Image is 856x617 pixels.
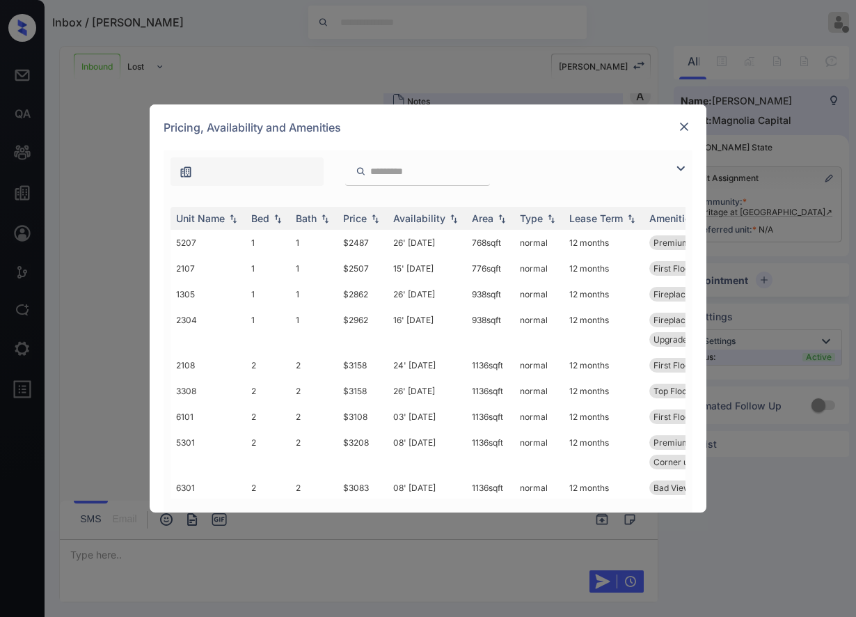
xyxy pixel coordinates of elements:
[338,281,388,307] td: $2862
[246,475,290,501] td: 2
[171,352,246,378] td: 2108
[466,475,514,501] td: 1136 sqft
[653,483,690,493] span: Bad View
[251,212,269,224] div: Bed
[246,378,290,404] td: 2
[290,378,338,404] td: 2
[246,307,290,352] td: 1
[393,212,445,224] div: Availability
[388,404,466,430] td: 03' [DATE]
[338,230,388,256] td: $2487
[653,263,693,274] span: First Floor
[653,360,693,370] span: First Floor
[466,378,514,404] td: 1136 sqft
[171,256,246,281] td: 2107
[388,230,466,256] td: 26' [DATE]
[246,256,290,281] td: 1
[338,404,388,430] td: $3108
[624,214,638,224] img: sorting
[356,165,366,178] img: icon-zuma
[564,307,644,352] td: 12 months
[564,475,644,501] td: 12 months
[171,230,246,256] td: 5207
[564,281,644,307] td: 12 months
[246,404,290,430] td: 2
[246,352,290,378] td: 2
[569,212,623,224] div: Lease Term
[290,281,338,307] td: 1
[290,256,338,281] td: 1
[514,352,564,378] td: normal
[338,378,388,404] td: $3158
[466,307,514,352] td: 938 sqft
[466,352,514,378] td: 1136 sqft
[495,214,509,224] img: sorting
[653,412,693,422] span: First Floor
[388,281,466,307] td: 26' [DATE]
[653,386,720,396] span: Top Floor Eleva...
[466,230,514,256] td: 768 sqft
[343,212,367,224] div: Price
[338,256,388,281] td: $2507
[171,281,246,307] td: 1305
[653,334,688,345] span: Upgrade
[338,307,388,352] td: $2962
[246,430,290,475] td: 2
[564,404,644,430] td: 12 months
[544,214,558,224] img: sorting
[246,281,290,307] td: 1
[171,404,246,430] td: 6101
[290,475,338,501] td: 2
[649,212,696,224] div: Amenities
[176,212,225,224] div: Unit Name
[171,430,246,475] td: 5301
[514,307,564,352] td: normal
[290,230,338,256] td: 1
[514,404,564,430] td: normal
[388,378,466,404] td: 26' [DATE]
[466,404,514,430] td: 1136 sqft
[564,230,644,256] td: 12 months
[150,104,706,150] div: Pricing, Availability and Amenities
[514,281,564,307] td: normal
[466,256,514,281] td: 776 sqft
[318,214,332,224] img: sorting
[226,214,240,224] img: sorting
[564,256,644,281] td: 12 months
[290,404,338,430] td: 2
[388,352,466,378] td: 24' [DATE]
[388,256,466,281] td: 15' [DATE]
[564,352,644,378] td: 12 months
[514,230,564,256] td: normal
[368,214,382,224] img: sorting
[296,212,317,224] div: Bath
[271,214,285,224] img: sorting
[447,214,461,224] img: sorting
[290,352,338,378] td: 2
[653,237,711,248] span: Premium View
[388,475,466,501] td: 08' [DATE]
[338,352,388,378] td: $3158
[564,378,644,404] td: 12 months
[388,430,466,475] td: 08' [DATE]
[653,457,698,467] span: Corner unit
[520,212,543,224] div: Type
[653,437,711,448] span: Premium View
[466,430,514,475] td: 1136 sqft
[246,230,290,256] td: 1
[290,430,338,475] td: 2
[171,378,246,404] td: 3308
[171,475,246,501] td: 6301
[514,256,564,281] td: normal
[472,212,493,224] div: Area
[514,378,564,404] td: normal
[290,307,338,352] td: 1
[514,430,564,475] td: normal
[388,307,466,352] td: 16' [DATE]
[514,475,564,501] td: normal
[466,281,514,307] td: 938 sqft
[672,160,689,177] img: icon-zuma
[564,430,644,475] td: 12 months
[179,165,193,179] img: icon-zuma
[677,120,691,134] img: close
